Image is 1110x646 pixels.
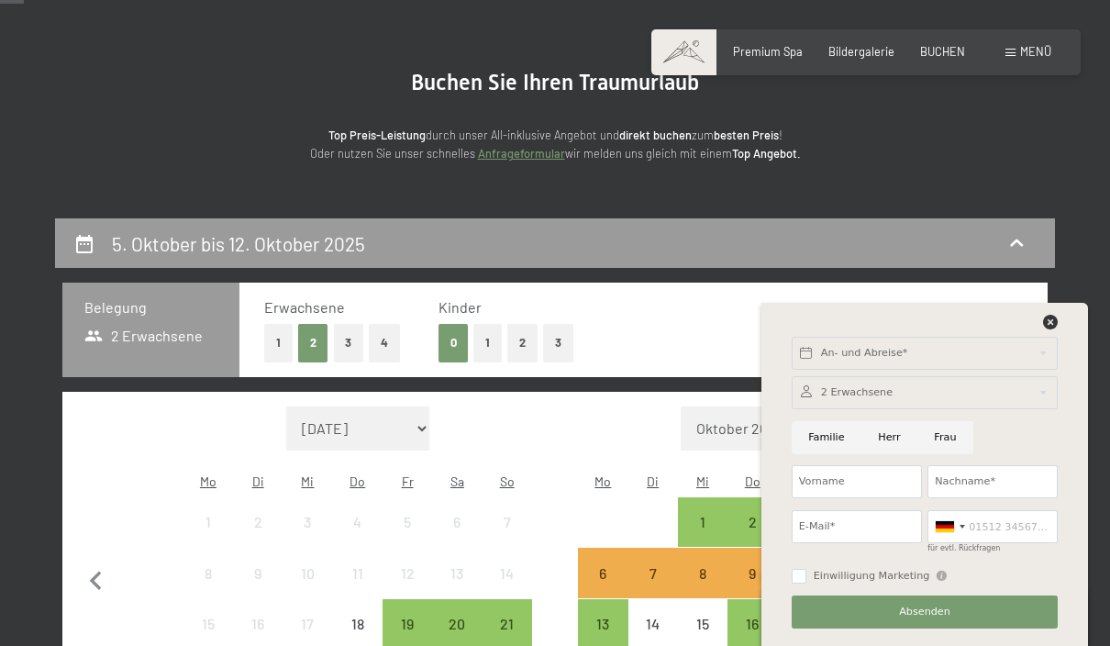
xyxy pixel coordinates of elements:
[727,497,777,547] div: Anreise möglich
[792,596,1058,629] button: Absenden
[252,473,264,489] abbr: Dienstag
[335,515,381,561] div: 4
[732,146,801,161] strong: Top Angebot.
[482,497,531,547] div: Anreise nicht möglich
[235,515,281,561] div: 2
[928,511,971,542] div: Germany (Deutschland): +49
[814,569,930,584] span: Einwilligung Marketing
[284,515,330,561] div: 3
[678,497,727,547] div: Wed Oct 01 2025
[335,566,381,612] div: 11
[183,497,233,547] div: Anreise nicht möglich
[727,548,777,597] div: Anreise möglich
[482,548,531,597] div: Sun Sep 14 2025
[350,473,365,489] abbr: Donnerstag
[298,324,328,362] button: 2
[233,497,283,547] div: Anreise nicht möglich
[630,566,676,612] div: 7
[333,497,383,547] div: Anreise nicht möglich
[283,497,332,547] div: Anreise nicht möglich
[483,566,529,612] div: 14
[478,146,565,161] a: Anfrageformular
[647,473,659,489] abbr: Dienstag
[84,297,217,317] h3: Belegung
[729,515,775,561] div: 2
[628,548,678,597] div: Tue Oct 07 2025
[580,566,626,612] div: 6
[678,548,727,597] div: Anreise möglich
[507,324,538,362] button: 2
[200,473,216,489] abbr: Montag
[628,548,678,597] div: Anreise möglich
[185,515,231,561] div: 1
[283,497,332,547] div: Wed Sep 03 2025
[233,548,283,597] div: Tue Sep 09 2025
[729,566,775,612] div: 9
[384,566,430,612] div: 12
[619,128,692,142] strong: direkt buchen
[369,324,400,362] button: 4
[828,44,894,59] a: Bildergalerie
[333,548,383,597] div: Thu Sep 11 2025
[450,473,464,489] abbr: Samstag
[438,324,469,362] button: 0
[383,497,432,547] div: Anreise nicht möglich
[927,544,1000,552] label: für evtl. Rückfragen
[183,548,233,597] div: Anreise nicht möglich
[578,548,627,597] div: Anreise möglich
[183,497,233,547] div: Mon Sep 01 2025
[301,473,314,489] abbr: Mittwoch
[233,548,283,597] div: Anreise nicht möglich
[920,44,965,59] a: BUCHEN
[438,298,482,316] span: Kinder
[384,515,430,561] div: 5
[680,566,726,612] div: 8
[432,497,482,547] div: Sat Sep 06 2025
[745,473,760,489] abbr: Donnerstag
[84,326,203,346] span: 2 Erwachsene
[678,548,727,597] div: Wed Oct 08 2025
[185,566,231,612] div: 8
[328,128,426,142] strong: Top Preis-Leistung
[432,548,482,597] div: Anreise nicht möglich
[383,548,432,597] div: Anreise nicht möglich
[727,548,777,597] div: Thu Oct 09 2025
[264,324,293,362] button: 1
[483,515,529,561] div: 7
[927,510,1058,543] input: 01512 3456789
[112,232,365,255] h2: 5. Oktober bis 12. Oktober 2025
[432,497,482,547] div: Anreise nicht möglich
[333,548,383,597] div: Anreise nicht möglich
[899,605,950,619] span: Absenden
[678,497,727,547] div: Anreise möglich
[283,548,332,597] div: Wed Sep 10 2025
[482,497,531,547] div: Sun Sep 07 2025
[333,497,383,547] div: Thu Sep 04 2025
[432,548,482,597] div: Sat Sep 13 2025
[482,548,531,597] div: Anreise nicht möglich
[543,324,573,362] button: 3
[1020,44,1051,59] span: Menü
[283,548,332,597] div: Anreise nicht möglich
[334,324,364,362] button: 3
[235,566,281,612] div: 9
[284,566,330,612] div: 10
[714,128,779,142] strong: besten Preis
[188,126,922,163] p: durch unser All-inklusive Angebot und zum ! Oder nutzen Sie unser schnelles wir melden uns gleich...
[411,70,699,95] span: Buchen Sie Ihren Traumurlaub
[500,473,515,489] abbr: Sonntag
[383,497,432,547] div: Fri Sep 05 2025
[434,515,480,561] div: 6
[233,497,283,547] div: Tue Sep 02 2025
[680,515,726,561] div: 1
[733,44,803,59] a: Premium Spa
[727,497,777,547] div: Thu Oct 02 2025
[183,548,233,597] div: Mon Sep 08 2025
[696,473,709,489] abbr: Mittwoch
[594,473,611,489] abbr: Montag
[264,298,345,316] span: Erwachsene
[473,324,502,362] button: 1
